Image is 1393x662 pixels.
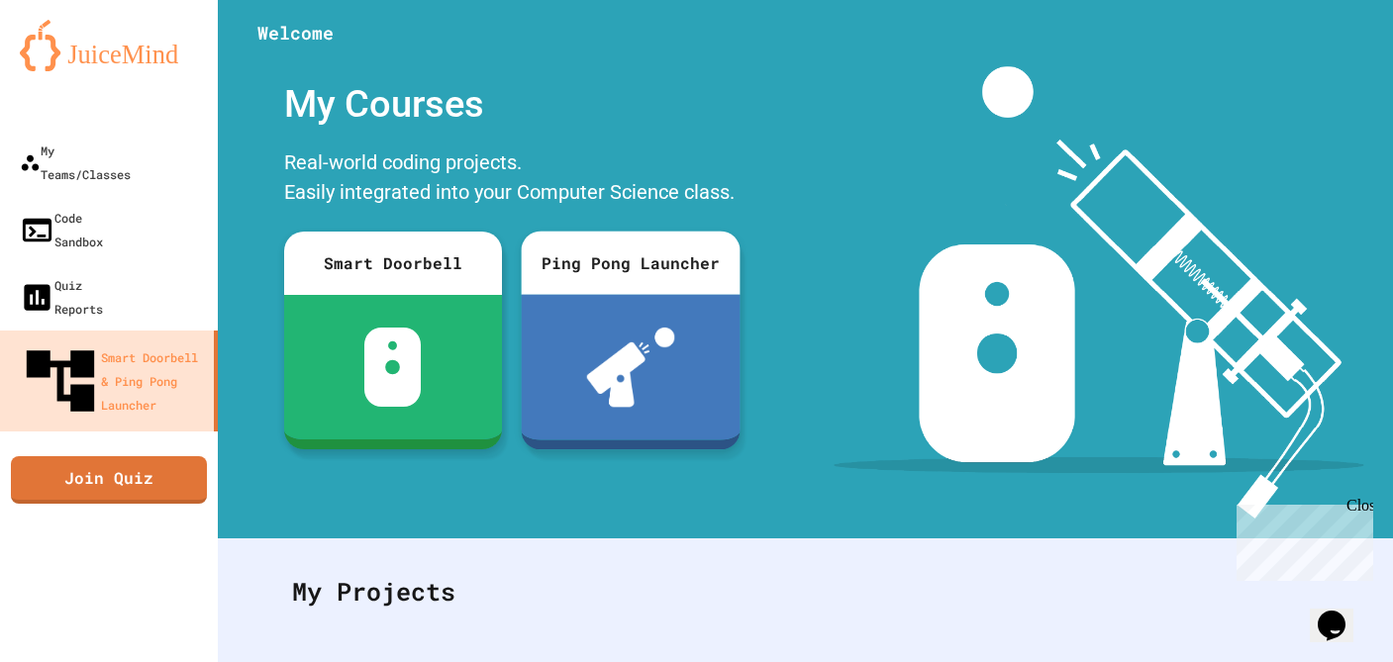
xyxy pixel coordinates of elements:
div: My Teams/Classes [20,139,131,186]
img: logo-orange.svg [20,20,198,71]
div: Real-world coding projects. Easily integrated into your Computer Science class. [274,142,749,217]
div: Ping Pong Launcher [521,231,740,294]
div: Code Sandbox [20,206,103,253]
a: Join Quiz [11,456,207,504]
div: Quiz Reports [20,273,103,321]
img: banner-image-my-projects.png [834,66,1364,519]
div: Smart Doorbell [284,232,502,295]
div: My Projects [272,553,1339,630]
img: ppl-with-ball.png [586,328,674,407]
div: Chat with us now!Close [8,8,137,126]
div: My Courses [274,66,749,142]
iframe: chat widget [1229,497,1373,581]
div: Smart Doorbell & Ping Pong Launcher [20,340,206,422]
img: sdb-white.svg [364,328,421,407]
iframe: chat widget [1310,583,1373,642]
